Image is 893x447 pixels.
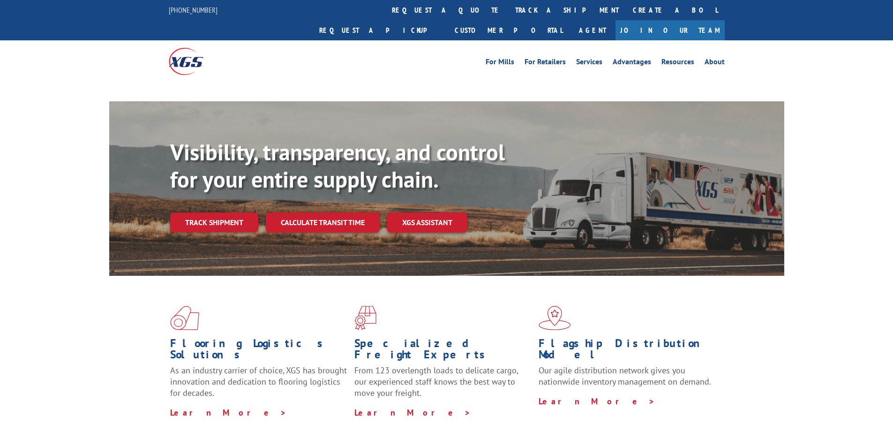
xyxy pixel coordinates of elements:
a: Learn More > [354,407,471,418]
a: [PHONE_NUMBER] [169,5,218,15]
a: Learn More > [539,396,655,407]
b: Visibility, transparency, and control for your entire supply chain. [170,137,505,194]
img: xgs-icon-flagship-distribution-model-red [539,306,571,330]
span: As an industry carrier of choice, XGS has brought innovation and dedication to flooring logistics... [170,365,347,398]
a: Calculate transit time [266,212,380,233]
a: Services [576,58,602,68]
a: Resources [661,58,694,68]
a: Customer Portal [448,20,570,40]
img: xgs-icon-focused-on-flooring-red [354,306,376,330]
a: Agent [570,20,615,40]
a: Join Our Team [615,20,725,40]
img: xgs-icon-total-supply-chain-intelligence-red [170,306,199,330]
h1: Flagship Distribution Model [539,338,716,365]
a: About [705,58,725,68]
a: Learn More > [170,407,287,418]
a: For Mills [486,58,514,68]
p: From 123 overlength loads to delicate cargo, our experienced staff knows the best way to move you... [354,365,532,407]
a: Advantages [613,58,651,68]
span: Our agile distribution network gives you nationwide inventory management on demand. [539,365,711,387]
h1: Specialized Freight Experts [354,338,532,365]
a: Track shipment [170,212,258,232]
a: For Retailers [525,58,566,68]
a: XGS ASSISTANT [387,212,467,233]
h1: Flooring Logistics Solutions [170,338,347,365]
a: Request a pickup [312,20,448,40]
